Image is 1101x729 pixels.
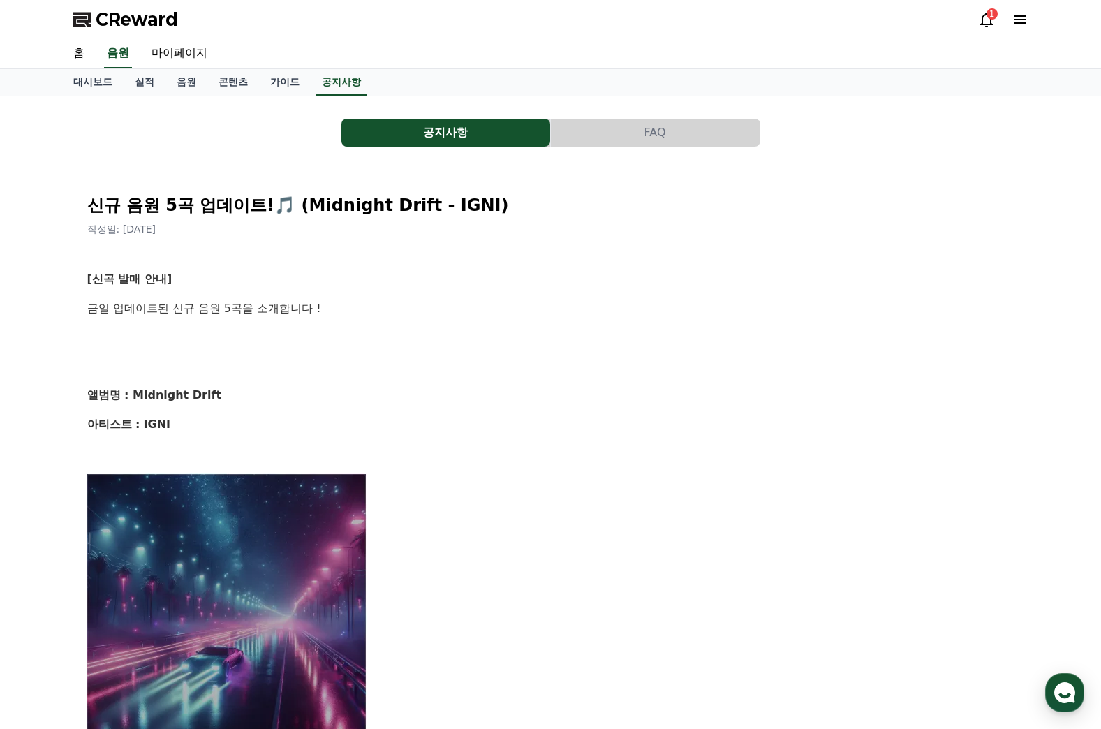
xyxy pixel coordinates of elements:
[341,119,550,147] button: 공지사항
[87,300,1014,318] p: 금일 업데이트된 신규 음원 5곡을 소개합니다 !
[104,39,132,68] a: 음원
[73,8,178,31] a: CReward
[87,272,172,286] strong: [신곡 발매 안내]
[341,119,551,147] a: 공지사항
[87,388,222,402] strong: 앨범명 : Midnight Drift
[144,418,170,431] strong: IGNI
[551,119,760,147] button: FAQ
[978,11,995,28] a: 1
[124,69,165,96] a: 실적
[87,223,156,235] span: 작성일: [DATE]
[987,8,998,20] div: 1
[207,69,259,96] a: 콘텐츠
[87,418,140,431] strong: 아티스트 :
[96,8,178,31] span: CReward
[165,69,207,96] a: 음원
[62,39,96,68] a: 홈
[259,69,311,96] a: 가이드
[87,194,1014,216] h2: 신규 음원 5곡 업데이트!🎵 (Midnight Drift - IGNI)
[140,39,219,68] a: 마이페이지
[62,69,124,96] a: 대시보드
[316,69,367,96] a: 공지사항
